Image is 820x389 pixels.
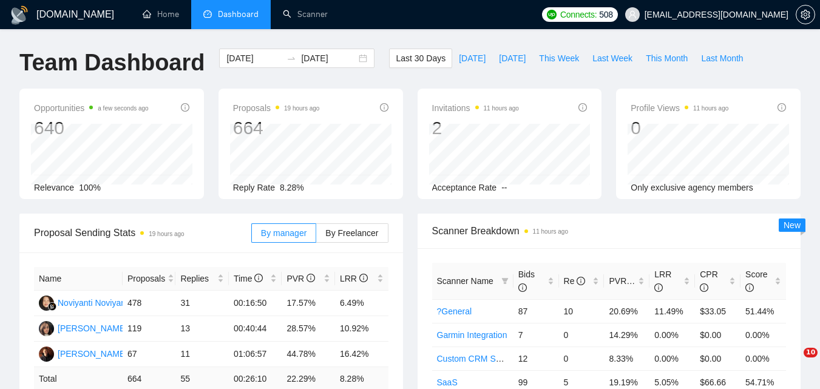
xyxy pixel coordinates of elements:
span: info-circle [654,283,663,292]
span: swap-right [286,53,296,63]
button: setting [796,5,815,24]
span: Last 30 Days [396,52,446,65]
h1: Team Dashboard [19,49,205,77]
td: 17.57% [282,291,335,316]
span: Re [564,276,586,286]
span: 10 [804,348,818,357]
a: setting [796,10,815,19]
button: Last Month [694,49,750,68]
th: Name [34,267,123,291]
button: This Week [532,49,586,68]
time: 11 hours ago [484,105,519,112]
span: 508 [599,8,612,21]
a: searchScanner [283,9,328,19]
button: [DATE] [452,49,492,68]
td: 11 [175,342,229,367]
span: info-circle [778,103,786,112]
span: Dashboard [218,9,259,19]
span: info-circle [578,103,587,112]
span: PVR [286,274,315,283]
td: 119 [123,316,176,342]
span: setting [796,10,815,19]
span: Proposals [127,272,165,285]
span: 100% [79,183,101,192]
div: 2 [432,117,519,140]
td: 0 [559,347,605,370]
button: [DATE] [492,49,532,68]
span: LRR [340,274,368,283]
img: KA [39,321,54,336]
td: 8.33% [604,347,649,370]
td: 28.57% [282,316,335,342]
div: 640 [34,117,149,140]
span: Time [234,274,263,283]
span: PVR [609,276,637,286]
input: Start date [226,52,282,65]
td: 7 [513,323,559,347]
td: $33.05 [695,299,740,323]
td: 16.42% [335,342,388,367]
th: Replies [175,267,229,291]
span: By Freelancer [325,228,378,238]
time: 19 hours ago [284,105,319,112]
span: Only exclusive agency members [631,183,753,192]
td: 478 [123,291,176,316]
td: 12 [513,347,559,370]
span: info-circle [307,274,315,282]
td: 67 [123,342,176,367]
span: Invitations [432,101,519,115]
span: Scanner Name [437,276,493,286]
span: By manager [261,228,307,238]
span: Score [745,269,768,293]
span: Proposals [233,101,320,115]
img: logo [10,5,29,25]
time: a few seconds ago [98,105,148,112]
td: 87 [513,299,559,323]
span: Bids [518,269,535,293]
td: 11.49% [649,299,695,323]
span: info-circle [518,283,527,292]
td: 51.44% [740,299,786,323]
time: 11 hours ago [693,105,728,112]
td: 0.00% [649,323,695,347]
span: Proposal Sending Stats [34,225,251,240]
div: [PERSON_NAME] [58,322,127,335]
a: SaaS [437,377,458,387]
button: Last 30 Days [389,49,452,68]
img: AS [39,347,54,362]
div: 0 [631,117,728,140]
div: 664 [233,117,320,140]
span: to [286,53,296,63]
span: info-circle [359,274,368,282]
td: 0.00% [740,323,786,347]
td: 00:40:44 [229,316,282,342]
span: New [784,220,801,230]
a: ?General [437,306,472,316]
span: filter [501,277,509,285]
span: Opportunities [34,101,149,115]
div: [PERSON_NAME] [58,347,127,360]
time: 19 hours ago [149,231,184,237]
td: $0.00 [695,347,740,370]
th: Proposals [123,267,176,291]
td: 31 [175,291,229,316]
a: AS[PERSON_NAME] [39,348,127,358]
td: 44.78% [282,342,335,367]
td: 13 [175,316,229,342]
td: 20.69% [604,299,649,323]
span: [DATE] [459,52,486,65]
td: 01:06:57 [229,342,282,367]
span: info-circle [380,103,388,112]
span: info-circle [181,103,189,112]
img: NN [39,296,54,311]
div: Noviyanti Noviyanti [58,296,130,310]
iframe: Intercom live chat [779,348,808,377]
td: 00:16:50 [229,291,282,316]
span: filter [499,272,511,290]
span: Scanner Breakdown [432,223,787,238]
time: 11 hours ago [533,228,568,235]
td: $0.00 [695,323,740,347]
img: gigradar-bm.png [48,302,56,311]
span: This Week [539,52,579,65]
span: Last Week [592,52,632,65]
